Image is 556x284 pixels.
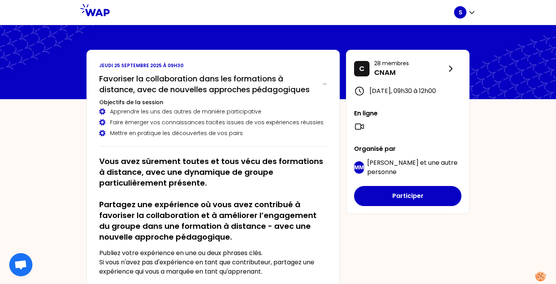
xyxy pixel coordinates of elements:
[374,59,446,67] p: 28 membres
[454,6,476,19] button: S
[367,158,461,177] p: et
[99,73,316,95] h2: Favoriser la collaboration dans les formations à distance, avec de nouvelles approches pédagogiques
[99,98,327,106] h3: Objectifs de la session
[99,129,327,137] div: Mettre en pratique les découvertes de vos pairs
[374,67,446,78] p: CNAM
[367,158,419,167] span: [PERSON_NAME]
[99,63,327,69] p: jeudi 25 septembre 2025 à 09h30
[359,63,364,74] p: C
[354,144,461,154] p: Organisé par
[9,253,32,276] div: Open chat
[354,186,461,206] button: Participer
[99,118,327,126] div: Faire émerger vos connaissances tacites issues de vos expériences réussies
[99,73,327,95] button: Favoriser la collaboration dans les formations à distance, avec de nouvelles approches pédagogiques
[99,108,327,115] div: Apprendre les uns des autres de manière participative
[354,86,461,96] div: [DATE] , 09h30 à 12h00
[354,109,461,118] p: En ligne
[367,158,458,176] span: une autre personne
[354,164,364,171] p: MM
[99,156,327,242] h2: Vous avez sûrement toutes et tous vécu des formations à distance, avec une dynamique de groupe pa...
[459,8,462,16] p: S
